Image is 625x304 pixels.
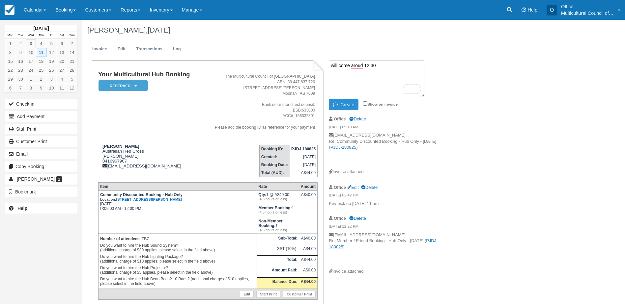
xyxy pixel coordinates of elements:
span: [PERSON_NAME] [17,176,55,182]
strong: PJDJ-180825 [291,147,316,151]
a: PJDJ-180825 [329,238,438,249]
td: [DATE] [290,161,318,169]
a: 2 [36,75,46,84]
th: Thu [36,32,46,39]
th: Total: [257,255,299,266]
a: 10 [26,48,36,57]
p: Do you want to hire the Hub Lighting Package? (additional charge of $10 applies, please select in... [100,253,255,265]
a: 1 [26,75,36,84]
b: Help [17,206,27,211]
p: [EMAIL_ADDRESS][DOMAIN_NAME], Re: Member / Friend Booking - Hub Only - [DATE] ( ) [329,232,440,268]
a: Edit [347,185,358,190]
a: 29 [5,75,15,84]
a: 19 [46,57,57,66]
button: Bookmark [5,187,77,197]
i: Help [522,8,526,12]
a: [STREET_ADDRESS][PERSON_NAME] [116,197,182,201]
th: Sun [67,32,77,39]
a: 14 [67,48,77,57]
a: 12 [67,84,77,92]
a: 21 [67,57,77,66]
button: Create [329,99,358,110]
a: Log [168,43,186,56]
a: 30 [15,75,26,84]
td: A$40.00 [299,234,318,244]
th: Total (AUD): [259,169,290,177]
th: Item [98,182,257,190]
p: Do you want to hire the Hub Sound System? (additional charge of $30 applies, please select in the... [100,242,255,253]
button: Check-in [5,99,77,109]
span: [DATE] [148,26,170,34]
td: [DATE] [290,153,318,161]
a: 22 [5,66,15,75]
a: Reserved [98,80,146,92]
a: Customer Print [5,136,77,147]
em: Reserved [99,80,148,91]
th: Amount Paid: [257,266,299,277]
a: 12 [46,48,57,57]
em: [DATE] 09:10 AM [329,124,440,132]
a: Delete [349,216,366,221]
th: Sub-Total: [257,234,299,244]
td: [DATE] 09:00 AM - 12:00 PM [98,190,257,234]
small: Location: [100,197,182,201]
p: Key pick up [DATE] 11 am [329,201,440,207]
input: Show on invoice [363,101,367,106]
th: Amount [299,182,318,190]
a: 16 [15,57,26,66]
p: Multicultural Council of [GEOGRAPHIC_DATA] [561,10,614,16]
p: [EMAIL_ADDRESS][DOMAIN_NAME], Re: Community Discounted Booking - Hub Only - [DATE] ( ) [329,132,440,169]
a: 6 [57,39,67,48]
th: Created: [259,153,290,161]
a: Delete [361,185,378,190]
div: A$40.00 [301,192,316,202]
strong: A$44.00 [301,279,316,284]
div: Invoice attached [329,169,440,175]
a: 24 [26,66,36,75]
a: [PERSON_NAME] 1 [5,174,77,184]
a: 23 [15,66,26,75]
em: (4.5 hours or less) [258,197,297,201]
div: Australian Red Cross [PERSON_NAME] 0416967907 [EMAIL_ADDRESS][DOMAIN_NAME] [98,144,200,168]
th: Mon [5,32,15,39]
a: 25 [36,66,46,75]
a: Customer Print [283,291,316,297]
a: Edit [113,43,130,56]
p: : TBC [100,236,255,242]
a: 3 [26,39,36,48]
a: 9 [36,84,46,92]
p: Do you want to hire the Hub Bean Bags? 10 Bags? (additional charge of $10 applies, please select ... [100,276,255,287]
div: Invoice attached [329,268,440,275]
strong: Number of attendees [100,237,139,241]
em: (4.5 hours or less) [258,228,297,232]
p: Office [561,3,614,10]
a: 18 [36,57,46,66]
button: Add Payment [5,111,77,122]
strong: Community Discounted Booking - Hub Only [100,192,183,202]
td: 1 @ A$40.00 1 1 [257,190,299,234]
a: Help [5,203,77,214]
strong: Office [334,185,346,190]
span: Help [527,7,537,13]
th: Booking ID: [259,145,290,153]
a: 4 [36,39,46,48]
a: 5 [67,75,77,84]
th: Fri [46,32,57,39]
td: A$44.00 [299,255,318,266]
textarea: To enrich screen reader interactions, please activate Accessibility in Grammarly extension settings [329,60,424,97]
div: O [547,5,557,15]
a: 15 [5,57,15,66]
strong: Member Booking [258,206,292,210]
a: Delete [349,116,366,121]
a: Edit [240,291,254,297]
em: [DATE] 12:22 PM [329,224,440,231]
th: Booking Date: [259,161,290,169]
a: 11 [36,48,46,57]
a: Invoice [87,43,112,56]
a: Staff Print [256,291,280,297]
a: 2 [15,39,26,48]
a: 26 [46,66,57,75]
a: 4 [57,75,67,84]
address: The Multicultural Council of [GEOGRAPHIC_DATA] ABN: 39 447 837 720 [STREET_ADDRESS][PERSON_NAME] ... [203,74,315,130]
th: Balance Due: [257,277,299,289]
